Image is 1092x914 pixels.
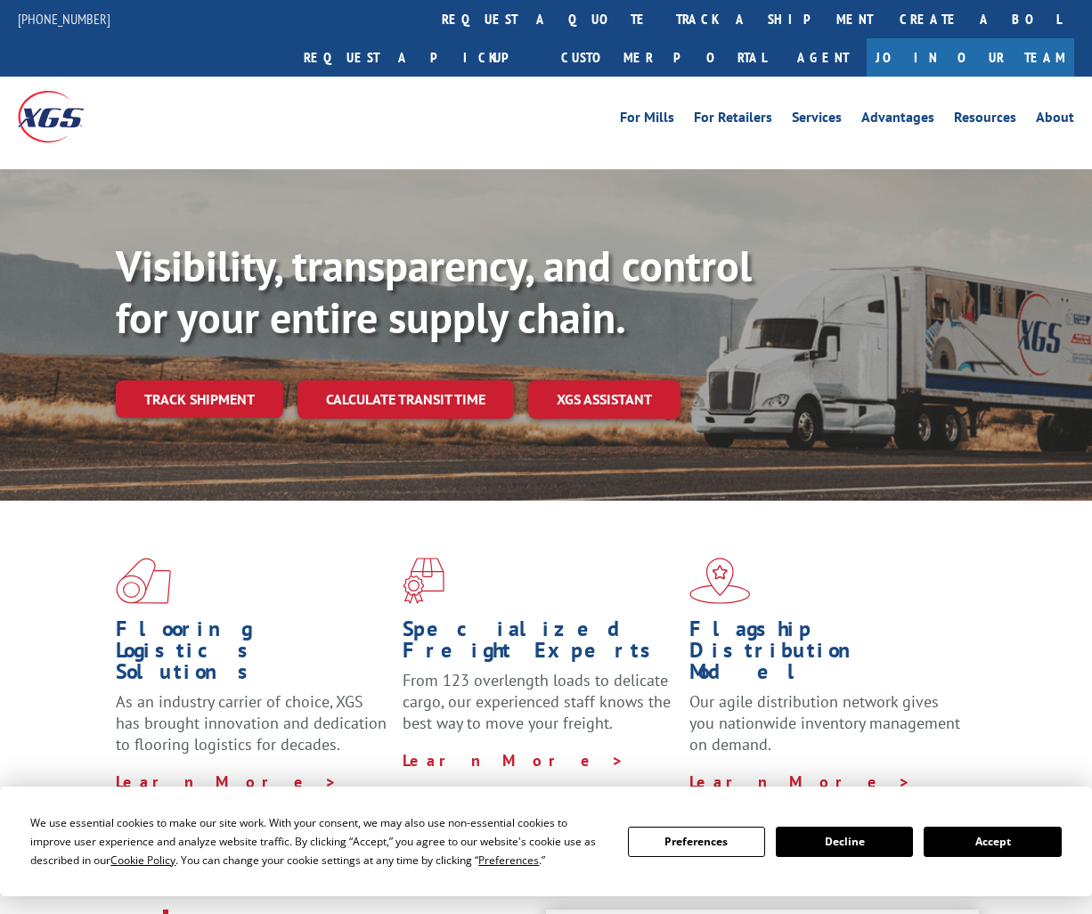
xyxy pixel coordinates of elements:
[954,110,1016,130] a: Resources
[116,380,283,418] a: Track shipment
[689,771,911,792] a: Learn More >
[694,110,772,130] a: For Retailers
[620,110,674,130] a: For Mills
[628,827,765,857] button: Preferences
[403,618,676,670] h1: Specialized Freight Experts
[689,618,963,691] h1: Flagship Distribution Model
[924,827,1061,857] button: Accept
[290,38,548,77] a: Request a pickup
[110,853,175,868] span: Cookie Policy
[528,380,680,419] a: XGS ASSISTANT
[403,670,676,749] p: From 123 overlength loads to delicate cargo, our experienced staff knows the best way to move you...
[792,110,842,130] a: Services
[297,380,514,419] a: Calculate transit time
[116,618,389,691] h1: Flooring Logistics Solutions
[779,38,867,77] a: Agent
[116,558,171,604] img: xgs-icon-total-supply-chain-intelligence-red
[1036,110,1074,130] a: About
[116,691,387,755] span: As an industry carrier of choice, XGS has brought innovation and dedication to flooring logistics...
[116,771,338,792] a: Learn More >
[689,558,751,604] img: xgs-icon-flagship-distribution-model-red
[18,10,110,28] a: [PHONE_NUMBER]
[689,691,960,755] span: Our agile distribution network gives you nationwide inventory management on demand.
[776,827,913,857] button: Decline
[30,813,606,869] div: We use essential cookies to make our site work. With your consent, we may also use non-essential ...
[116,238,752,345] b: Visibility, transparency, and control for your entire supply chain.
[478,853,539,868] span: Preferences
[867,38,1074,77] a: Join Our Team
[403,558,444,604] img: xgs-icon-focused-on-flooring-red
[403,750,624,771] a: Learn More >
[861,110,934,130] a: Advantages
[548,38,779,77] a: Customer Portal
